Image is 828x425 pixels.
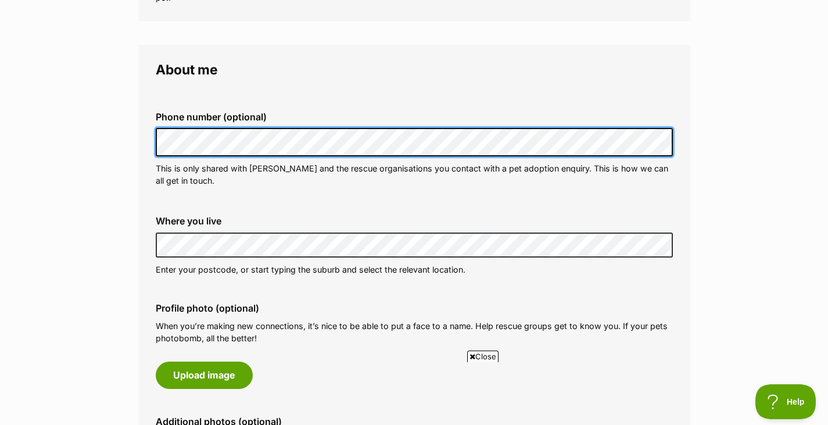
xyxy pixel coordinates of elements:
p: Enter your postcode, or start typing the suburb and select the relevant location. [156,263,673,276]
iframe: Help Scout Beacon - Open [755,384,816,419]
p: This is only shared with [PERSON_NAME] and the rescue organisations you contact with a pet adopti... [156,162,673,187]
p: When you’re making new connections, it’s nice to be able to put a face to a name. Help rescue gro... [156,320,673,345]
span: Close [467,351,499,362]
legend: About me [156,62,673,77]
iframe: Advertisement [203,367,626,419]
label: Phone number (optional) [156,112,673,122]
label: Where you live [156,216,673,226]
label: Profile photo (optional) [156,303,673,313]
button: Upload image [156,362,253,388]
